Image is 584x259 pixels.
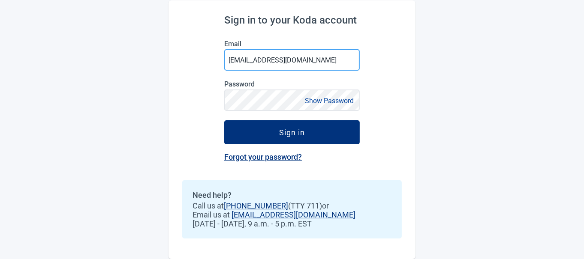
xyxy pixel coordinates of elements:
a: Forgot your password? [224,152,302,161]
label: Email [224,40,360,48]
h2: Need help? [193,191,391,199]
button: Sign in [224,120,360,144]
h2: Sign in to your Koda account [224,14,360,26]
a: [EMAIL_ADDRESS][DOMAIN_NAME] [232,210,355,219]
span: [DATE] - [DATE], 9 a.m. - 5 p.m. EST [193,219,391,228]
div: Sign in [279,128,305,137]
label: Password [224,80,360,88]
button: Show Password [302,95,356,107]
a: [PHONE_NUMBER] [224,201,288,210]
span: Email us at [193,210,391,219]
span: Call us at (TTY 711) or [193,201,391,210]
